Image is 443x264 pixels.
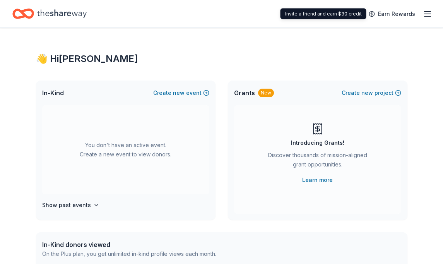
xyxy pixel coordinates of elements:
div: You don't have an active event. Create a new event to view donors. [42,105,209,194]
span: new [361,88,373,98]
div: 👋 Hi [PERSON_NAME] [36,53,407,65]
div: Invite a friend and earn $30 credit [281,9,366,19]
a: Learn more [302,175,333,185]
button: Createnewevent [153,88,209,98]
span: Grants [234,88,255,98]
span: In-Kind [42,88,64,98]
a: Earn Rewards [364,7,420,21]
div: Introducing Grants! [291,138,344,147]
span: new [173,88,185,98]
div: In-Kind donors viewed [42,240,216,249]
button: Createnewproject [342,88,401,98]
a: Home [12,5,87,23]
div: New [258,89,274,97]
button: Show past events [42,201,99,210]
h4: Show past events [42,201,91,210]
div: On the Plus plan, you get unlimited in-kind profile views each month. [42,249,216,259]
div: Discover thousands of mission-aligned grant opportunities. [265,151,370,172]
